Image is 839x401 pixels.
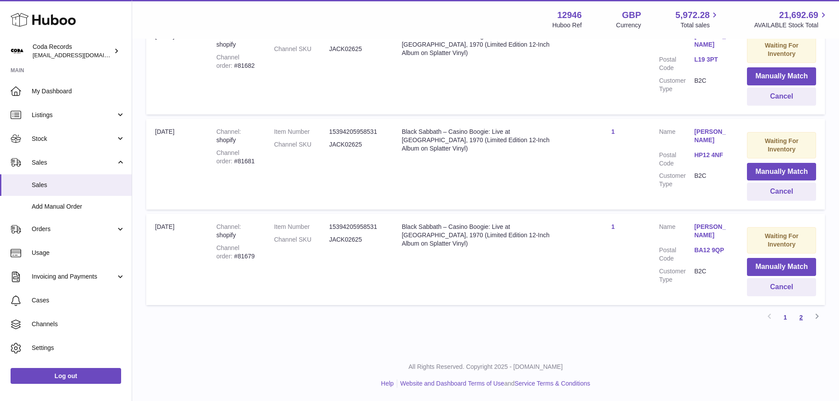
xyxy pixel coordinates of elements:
div: Huboo Ref [552,21,582,29]
span: Sales [32,158,116,167]
strong: Channel [216,223,241,230]
span: Sales [32,181,125,189]
dt: Name [659,128,694,147]
a: Website and Dashboard Terms of Use [400,380,504,387]
div: shopify [216,32,256,49]
button: Cancel [747,88,816,106]
dt: Customer Type [659,172,694,188]
div: shopify [216,128,256,144]
strong: Channel order [216,149,239,165]
dd: B2C [694,172,729,188]
img: haz@pcatmedia.com [11,44,24,58]
button: Manually Match [747,67,816,85]
dt: Postal Code [659,151,694,168]
a: 21,692.69 AVAILABLE Stock Total [754,9,828,29]
span: Settings [32,344,125,352]
a: [PERSON_NAME] [694,223,729,239]
a: [PERSON_NAME] [694,32,729,49]
strong: Channel [216,128,241,135]
div: #81681 [216,149,256,166]
strong: GBP [622,9,641,21]
a: 2 [793,309,809,325]
strong: Waiting For Inventory [765,137,798,153]
a: 1 [611,223,615,230]
li: and [397,379,590,388]
dd: JACK02625 [329,140,384,149]
strong: 12946 [557,9,582,21]
strong: Waiting For Inventory [765,42,798,57]
dt: Customer Type [659,77,694,93]
div: shopify [216,223,256,239]
span: 21,692.69 [779,9,818,21]
p: All Rights Reserved. Copyright 2025 - [DOMAIN_NAME] [139,363,832,371]
div: Currency [616,21,641,29]
dd: JACK02625 [329,45,384,53]
span: Stock [32,135,116,143]
dd: JACK02625 [329,235,384,244]
a: HP12 4NF [694,151,729,159]
div: Black Sabbath – Casino Boogie: Live at [GEOGRAPHIC_DATA], 1970 (Limited Edition 12-Inch Album on ... [402,32,567,57]
span: Invoicing and Payments [32,272,116,281]
dd: 15394205958531 [329,128,384,136]
strong: Channel order [216,244,239,260]
button: Cancel [747,278,816,296]
span: My Dashboard [32,87,125,96]
dd: 15394205958531 [329,223,384,231]
button: Cancel [747,183,816,201]
dt: Item Number [274,128,329,136]
td: [DATE] [146,214,207,305]
div: #81682 [216,53,256,70]
a: 5,972.28 Total sales [676,9,720,29]
span: Orders [32,225,116,233]
span: 5,972.28 [676,9,710,21]
span: Cases [32,296,125,305]
strong: Channel order [216,54,239,69]
dt: Customer Type [659,267,694,284]
a: L19 3PT [694,55,729,64]
span: Add Manual Order [32,202,125,211]
strong: Waiting For Inventory [765,232,798,248]
span: Channels [32,320,125,328]
div: Black Sabbath – Casino Boogie: Live at [GEOGRAPHIC_DATA], 1970 (Limited Edition 12-Inch Album on ... [402,223,567,248]
span: [EMAIL_ADDRESS][DOMAIN_NAME] [33,52,129,59]
dt: Postal Code [659,55,694,72]
dt: Channel SKU [274,235,329,244]
div: Coda Records [33,43,112,59]
a: 1 [611,128,615,135]
a: [PERSON_NAME] [694,128,729,144]
a: Help [381,380,394,387]
dd: B2C [694,77,729,93]
span: Listings [32,111,116,119]
span: Usage [32,249,125,257]
dt: Name [659,32,694,51]
a: Log out [11,368,121,384]
a: Service Terms & Conditions [514,380,590,387]
a: BA12 9QP [694,246,729,254]
div: Black Sabbath – Casino Boogie: Live at [GEOGRAPHIC_DATA], 1970 (Limited Edition 12-Inch Album on ... [402,128,567,153]
dt: Postal Code [659,246,694,263]
a: 1 [777,309,793,325]
td: [DATE] [146,23,207,114]
dt: Channel SKU [274,140,329,149]
dd: B2C [694,267,729,284]
button: Manually Match [747,163,816,181]
div: #81679 [216,244,256,261]
td: [DATE] [146,119,207,210]
span: AVAILABLE Stock Total [754,21,828,29]
dt: Channel SKU [274,45,329,53]
span: Total sales [680,21,720,29]
dt: Item Number [274,223,329,231]
button: Manually Match [747,258,816,276]
dt: Name [659,223,694,242]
